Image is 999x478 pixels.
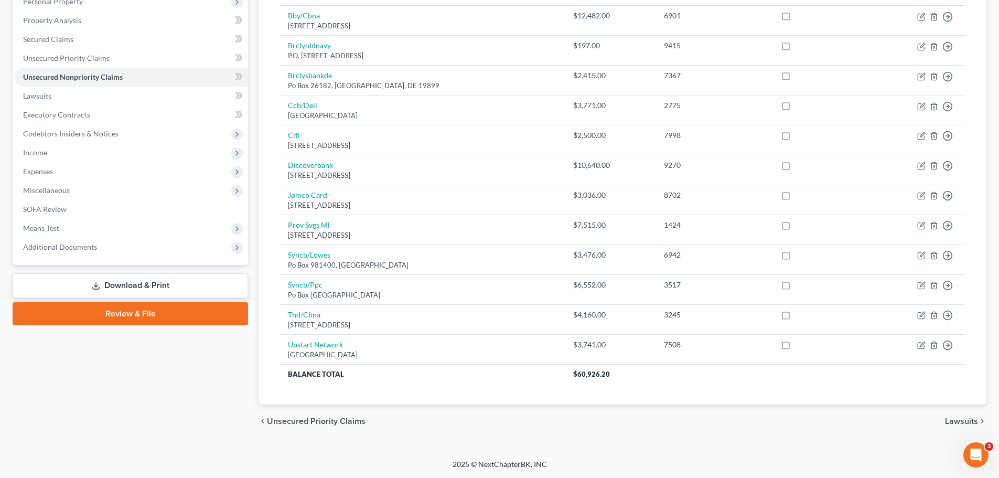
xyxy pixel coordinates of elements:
a: Jpmcb Card [288,190,327,199]
a: Syncb/Ppc [288,280,323,289]
span: Lawsuits [945,417,978,426]
div: 9415 [664,40,765,51]
div: $2,500.00 [573,130,647,141]
span: Secured Claims [23,35,73,44]
span: Income [23,148,47,157]
i: chevron_right [978,417,986,426]
div: $6,552.00 [573,280,647,290]
div: [STREET_ADDRESS] [288,21,556,31]
div: [STREET_ADDRESS] [288,171,556,180]
span: Unsecured Nonpriority Claims [23,72,123,81]
div: 1424 [664,220,765,230]
div: $10,640.00 [573,160,647,171]
a: Unsecured Priority Claims [15,49,248,68]
div: 7998 [664,130,765,141]
a: Ccb/Dell [288,101,317,110]
a: Lawsuits [15,87,248,105]
span: Property Analysis [23,16,81,25]
span: Executory Contracts [23,110,90,119]
a: SOFA Review [15,200,248,219]
span: Means Test [23,224,59,232]
a: Discoverbank [288,161,333,169]
div: $7,515.00 [573,220,647,230]
span: $60,926.20 [573,370,610,378]
a: Secured Claims [15,30,248,49]
div: $4,160.00 [573,310,647,320]
a: Upstart Network [288,340,343,349]
div: Po Box [GEOGRAPHIC_DATA] [288,290,556,300]
span: Miscellaneous [23,186,70,195]
div: [GEOGRAPHIC_DATA] [288,350,556,360]
div: $197.00 [573,40,647,51]
div: 6942 [664,250,765,260]
a: Unsecured Nonpriority Claims [15,68,248,87]
div: 3517 [664,280,765,290]
div: 8702 [664,190,765,200]
div: 6901 [664,10,765,21]
i: chevron_left [259,417,267,426]
a: Citi [288,131,300,140]
iframe: Intercom live chat [963,442,989,468]
div: 2775 [664,100,765,111]
a: Bby/Cbna [288,11,320,20]
a: Prov Svgs Ml [288,220,330,229]
a: Brclysbankde [288,71,332,80]
div: $2,415.00 [573,70,647,81]
div: [STREET_ADDRESS] [288,320,556,330]
div: [STREET_ADDRESS] [288,230,556,240]
div: $3,476.00 [573,250,647,260]
span: 3 [985,442,993,451]
div: 2025 © NextChapterBK, INC [201,459,799,478]
span: Expenses [23,167,53,176]
a: Download & Print [13,273,248,298]
div: 7367 [664,70,765,81]
div: [GEOGRAPHIC_DATA] [288,111,556,121]
a: Property Analysis [15,11,248,30]
a: Brclyoldnavy [288,41,331,50]
div: $3,741.00 [573,339,647,350]
div: 9270 [664,160,765,171]
span: Lawsuits [23,91,51,100]
a: Executory Contracts [15,105,248,124]
div: Po Box 981400, [GEOGRAPHIC_DATA] [288,260,556,270]
div: P.O. [STREET_ADDRESS] [288,51,556,61]
span: Codebtors Insiders & Notices [23,129,119,138]
span: Additional Documents [23,242,97,251]
div: 3245 [664,310,765,320]
span: Unsecured Priority Claims [267,417,366,426]
a: Syncb/Lowes [288,250,330,259]
th: Balance Total [280,365,565,384]
span: SOFA Review [23,205,67,214]
div: 7508 [664,339,765,350]
a: Thd/Cbna [288,310,320,319]
div: $12,482.00 [573,10,647,21]
div: Po Box 26182, [GEOGRAPHIC_DATA], DE 19899 [288,81,556,91]
button: Lawsuits chevron_right [945,417,986,426]
div: $3,036.00 [573,190,647,200]
div: $3,771.00 [573,100,647,111]
div: [STREET_ADDRESS] [288,141,556,151]
span: Unsecured Priority Claims [23,54,110,62]
button: chevron_left Unsecured Priority Claims [259,417,366,426]
a: Review & File [13,302,248,325]
div: [STREET_ADDRESS] [288,200,556,210]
